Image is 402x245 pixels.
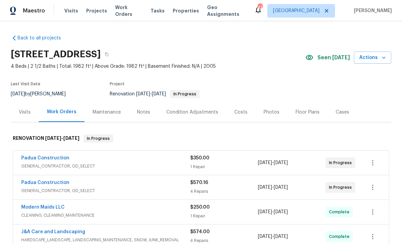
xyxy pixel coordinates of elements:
[93,109,121,116] div: Maintenance
[47,109,76,115] div: Work Orders
[258,233,288,240] span: -
[150,8,165,13] span: Tasks
[351,7,392,14] span: [PERSON_NAME]
[264,109,279,116] div: Photos
[110,82,125,86] span: Project
[274,234,288,239] span: [DATE]
[21,229,85,234] a: J&A Care and Landscaping
[258,160,272,165] span: [DATE]
[115,4,142,18] span: Work Orders
[21,187,190,194] span: GENERAL_CONTRACTOR, OD_SELECT
[11,82,40,86] span: Last Visit Date
[11,128,391,149] div: RENOVATION [DATE]-[DATE]In Progress
[258,159,288,166] span: -
[45,136,61,141] span: [DATE]
[359,54,386,62] span: Actions
[258,184,288,191] span: -
[21,237,190,243] span: HARDSCAPE_LANDSCAPE, LANDSCAPING_MAINTENANCE, SNOW, JUNK_REMOVAL
[296,109,320,116] div: Floor Plans
[258,234,272,239] span: [DATE]
[63,136,79,141] span: [DATE]
[21,212,190,219] span: CLEANING, CLEANING_MAINTENANCE
[21,156,69,160] a: Padua Construction
[354,52,391,64] button: Actions
[190,188,258,195] div: 4 Repairs
[166,109,218,116] div: Condition Adjustments
[136,92,150,96] span: [DATE]
[11,90,74,98] div: by [PERSON_NAME]
[234,109,247,116] div: Costs
[84,135,112,142] span: In Progress
[13,134,79,143] h6: RENOVATION
[171,92,199,96] span: In Progress
[329,233,352,240] span: Complete
[258,210,272,214] span: [DATE]
[21,163,190,170] span: GENERAL_CONTRACTOR, OD_SELECT
[136,92,166,96] span: -
[274,160,288,165] span: [DATE]
[86,7,107,14] span: Projects
[190,163,258,170] div: 1 Repair
[336,109,349,116] div: Cases
[274,185,288,190] span: [DATE]
[190,213,258,219] div: 1 Repair
[19,109,31,116] div: Visits
[64,7,78,14] span: Visits
[11,51,101,58] h2: [STREET_ADDRESS]
[137,109,150,116] div: Notes
[173,7,199,14] span: Properties
[152,92,166,96] span: [DATE]
[258,185,272,190] span: [DATE]
[274,210,288,214] span: [DATE]
[207,4,246,18] span: Geo Assignments
[110,92,200,96] span: Renovation
[258,4,262,11] div: 47
[11,92,25,96] span: [DATE]
[190,156,209,160] span: $350.00
[273,7,320,14] span: [GEOGRAPHIC_DATA]
[45,136,79,141] span: -
[317,54,350,61] span: Seen [DATE]
[21,180,69,185] a: Padua Construction
[190,229,210,234] span: $574.00
[190,237,258,244] div: 4 Repairs
[329,159,355,166] span: In Progress
[258,209,288,215] span: -
[23,7,45,14] span: Maestro
[329,209,352,215] span: Complete
[329,184,355,191] span: In Progress
[11,63,305,70] span: 4 Beds | 2 1/2 Baths | Total: 1982 ft² | Above Grade: 1982 ft² | Basement Finished: N/A | 2005
[101,48,113,60] button: Copy Address
[190,205,210,210] span: $250.00
[190,180,208,185] span: $570.16
[11,35,75,41] a: Back to all projects
[21,205,65,210] a: Modern Maids LLC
